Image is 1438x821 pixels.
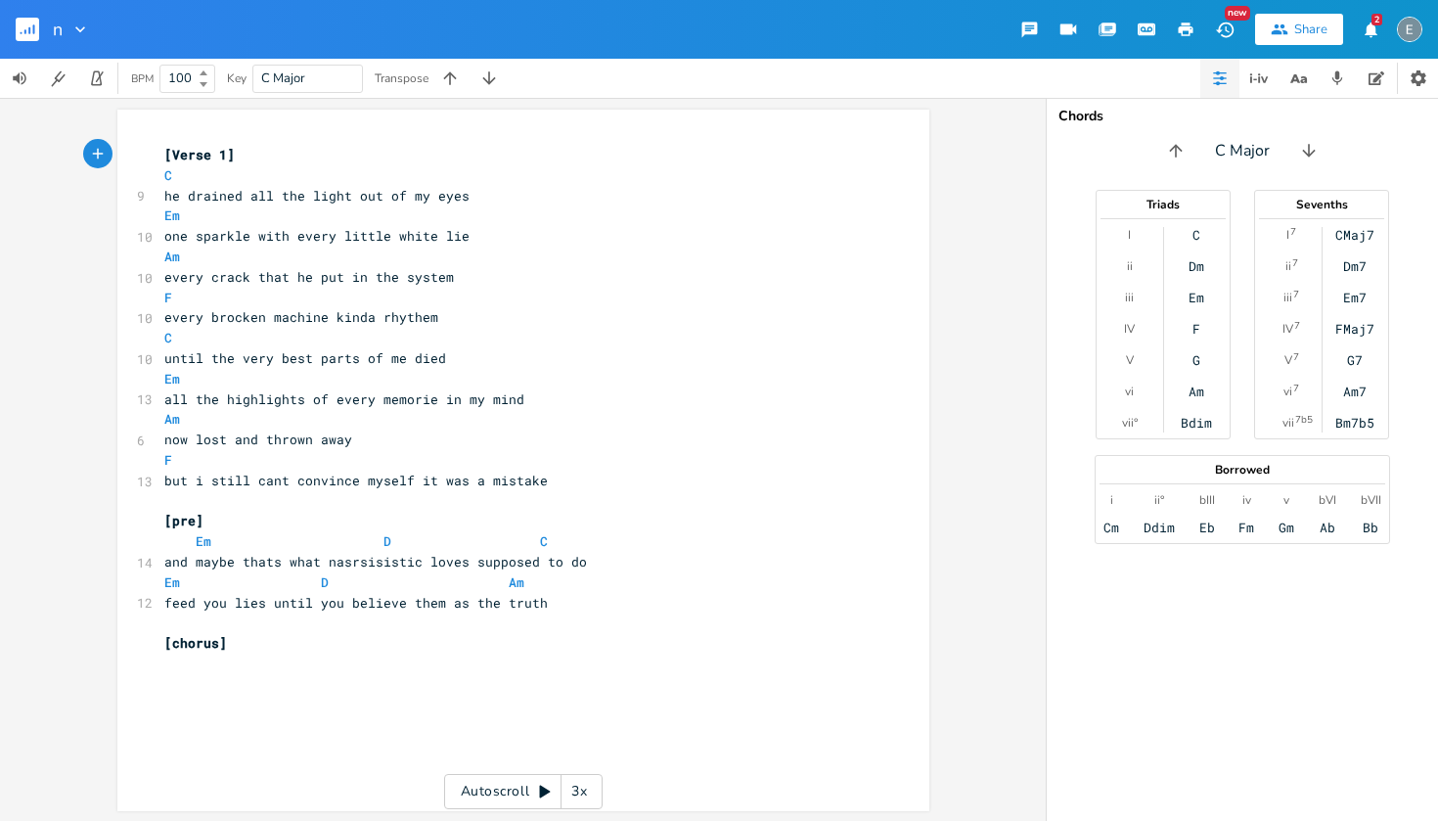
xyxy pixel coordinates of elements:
[1255,199,1388,210] div: Sevenths
[1154,492,1164,508] div: ii°
[1282,415,1294,431] div: vii
[164,594,548,612] span: feed you lies until you believe them as the truth
[164,410,180,428] span: Am
[1225,6,1250,21] div: New
[1124,321,1135,337] div: IV
[1122,415,1138,431] div: vii°
[164,431,352,448] span: now lost and thrown away
[1363,520,1378,535] div: Bb
[1096,464,1389,476] div: Borrowed
[1128,227,1131,243] div: I
[164,573,180,591] span: Em
[1242,492,1251,508] div: iv
[1293,287,1299,302] sup: 7
[1215,140,1270,162] span: C Major
[164,553,587,570] span: and maybe thats what nasrsisistic loves supposed to do
[164,268,454,286] span: every crack that he put in the system
[1144,520,1175,535] div: Ddim
[53,21,63,38] span: n
[1283,492,1289,508] div: v
[1343,384,1367,399] div: Am7
[1292,255,1298,271] sup: 7
[375,72,428,84] div: Transpose
[1347,352,1363,368] div: G7
[1361,492,1381,508] div: bVII
[1343,290,1367,305] div: Em7
[383,532,391,550] span: D
[164,187,470,205] span: he drained all the light out of my eyes
[1181,415,1212,431] div: Bdim
[164,634,227,652] span: [chorus]
[1199,492,1215,508] div: bIII
[1293,381,1299,396] sup: 7
[540,532,548,550] span: C
[1103,520,1119,535] div: Cm
[164,166,172,184] span: C
[1189,258,1204,274] div: Dm
[131,73,154,84] div: BPM
[1126,352,1134,368] div: V
[1255,14,1343,45] button: Share
[1371,14,1382,25] div: 2
[1335,415,1374,431] div: Bm7b5
[164,146,235,163] span: [Verse 1]
[164,370,180,388] span: Em
[444,774,603,809] div: Autoscroll
[261,69,305,87] span: C Major
[1283,384,1292,399] div: vi
[1058,110,1426,123] div: Chords
[1125,384,1134,399] div: vi
[1351,12,1390,47] button: 2
[164,227,470,245] span: one sparkle with every little white lie
[164,512,203,529] span: [pre]
[1238,520,1254,535] div: Fm
[562,774,597,809] div: 3x
[1282,321,1293,337] div: IV
[164,308,438,326] span: every brocken machine kinda rhythem
[164,451,172,469] span: F
[1285,258,1291,274] div: ii
[1290,224,1296,240] sup: 7
[1286,227,1289,243] div: I
[1279,520,1294,535] div: Gm
[1097,199,1230,210] div: Triads
[164,472,548,489] span: but i still cant convince myself it was a mistake
[164,349,446,367] span: until the very best parts of me died
[321,573,329,591] span: D
[1127,258,1133,274] div: ii
[1189,384,1204,399] div: Am
[1192,227,1200,243] div: C
[164,248,180,265] span: Am
[1284,352,1292,368] div: V
[1335,321,1374,337] div: FMaj7
[1110,492,1113,508] div: i
[164,329,172,346] span: C
[164,390,524,408] span: all the highlights of every memorie in my mind
[1192,321,1200,337] div: F
[1293,349,1299,365] sup: 7
[1192,352,1200,368] div: G
[1335,227,1374,243] div: CMaj7
[164,289,172,306] span: F
[1283,290,1292,305] div: iii
[1199,520,1215,535] div: Eb
[1319,492,1336,508] div: bVI
[509,573,524,591] span: Am
[227,72,247,84] div: Key
[1189,290,1204,305] div: Em
[1125,290,1134,305] div: iii
[1343,258,1367,274] div: Dm7
[1205,12,1244,47] button: New
[164,206,180,224] span: Em
[1295,412,1313,428] sup: 7b5
[1320,520,1335,535] div: Ab
[1397,17,1422,42] img: Emily Smith
[196,532,211,550] span: Em
[1294,21,1327,38] div: Share
[1294,318,1300,334] sup: 7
